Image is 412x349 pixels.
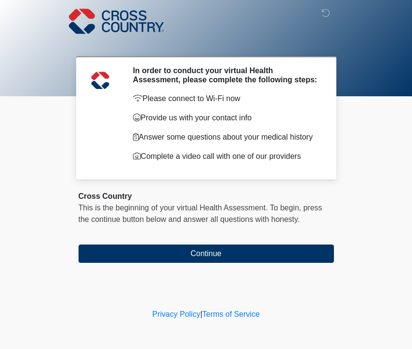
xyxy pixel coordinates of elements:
[79,204,268,212] span: This is the beginning of your virtual Health Assessment.
[79,245,334,263] button: Continue
[86,66,115,95] img: Agent Avatar
[152,310,200,318] a: Privacy Policy
[133,131,319,143] p: Answer some questions about your medical history
[133,93,319,104] p: Please connect to Wi-Fi now
[79,191,334,202] div: Cross Country
[133,66,319,84] h2: In order to conduct your virtual Health Assessment, please complete the following steps:
[133,112,319,124] p: Provide us with your contact info
[270,204,303,212] span: To begin,
[133,151,319,162] p: Complete a video call with one of our providers
[200,310,202,318] a: |
[71,35,341,52] h1: ‎ ‎ ‎
[69,7,164,35] img: Cross Country Logo
[79,204,322,223] span: press the continue button below and answer all questions with honesty.
[202,310,260,318] a: Terms of Service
